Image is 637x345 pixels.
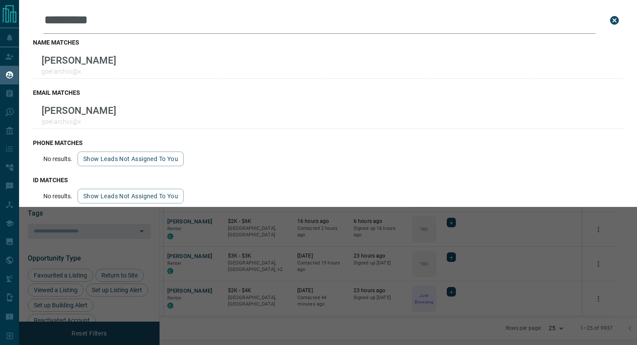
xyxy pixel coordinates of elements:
[33,39,623,46] h3: name matches
[78,152,184,166] button: show leads not assigned to you
[42,68,116,75] p: goel.archxx@x
[42,118,116,125] p: goel.archxx@x
[43,155,72,162] p: No results.
[33,89,623,96] h3: email matches
[33,139,623,146] h3: phone matches
[33,177,623,184] h3: id matches
[43,193,72,200] p: No results.
[42,55,116,66] p: [PERSON_NAME]
[78,189,184,203] button: show leads not assigned to you
[606,12,623,29] button: close search bar
[42,105,116,116] p: [PERSON_NAME]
